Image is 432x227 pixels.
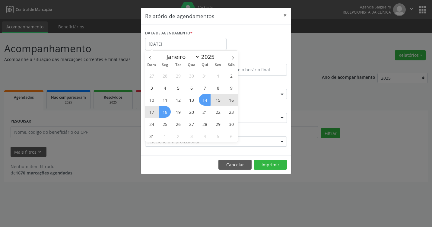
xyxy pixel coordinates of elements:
[146,106,157,118] span: Agosto 17, 2025
[186,70,197,82] span: Julho 30, 2025
[225,130,237,142] span: Setembro 6, 2025
[146,130,157,142] span: Agosto 31, 2025
[218,160,252,170] button: Cancelar
[159,70,171,82] span: Julho 28, 2025
[212,130,224,142] span: Setembro 5, 2025
[164,53,200,61] select: Month
[212,106,224,118] span: Agosto 22, 2025
[172,94,184,106] span: Agosto 12, 2025
[198,63,211,67] span: Qui
[212,118,224,130] span: Agosto 29, 2025
[186,106,197,118] span: Agosto 20, 2025
[186,94,197,106] span: Agosto 13, 2025
[172,118,184,130] span: Agosto 26, 2025
[145,38,227,50] input: Selecione uma data ou intervalo
[186,82,197,94] span: Agosto 6, 2025
[225,106,237,118] span: Agosto 23, 2025
[146,94,157,106] span: Agosto 10, 2025
[145,29,192,38] label: DATA DE AGENDAMENTO
[199,82,211,94] span: Agosto 7, 2025
[159,94,171,106] span: Agosto 11, 2025
[172,130,184,142] span: Setembro 2, 2025
[199,70,211,82] span: Julho 31, 2025
[172,63,185,67] span: Ter
[186,130,197,142] span: Setembro 3, 2025
[185,63,198,67] span: Qua
[225,118,237,130] span: Agosto 30, 2025
[199,130,211,142] span: Setembro 4, 2025
[146,70,157,82] span: Julho 27, 2025
[145,63,158,67] span: Dom
[158,63,172,67] span: Seg
[146,118,157,130] span: Agosto 24, 2025
[199,118,211,130] span: Agosto 28, 2025
[186,118,197,130] span: Agosto 27, 2025
[225,94,237,106] span: Agosto 16, 2025
[199,106,211,118] span: Agosto 21, 2025
[200,53,220,61] input: Year
[212,70,224,82] span: Agosto 1, 2025
[218,64,287,76] input: Selecione o horário final
[212,94,224,106] span: Agosto 15, 2025
[254,160,287,170] button: Imprimir
[145,12,214,20] h5: Relatório de agendamentos
[225,63,238,67] span: Sáb
[159,118,171,130] span: Agosto 25, 2025
[147,139,199,145] span: Selecione um profissional
[159,82,171,94] span: Agosto 4, 2025
[212,82,224,94] span: Agosto 8, 2025
[225,82,237,94] span: Agosto 9, 2025
[159,106,171,118] span: Agosto 18, 2025
[172,82,184,94] span: Agosto 5, 2025
[218,54,287,64] label: ATÉ
[146,82,157,94] span: Agosto 3, 2025
[279,8,291,23] button: Close
[159,130,171,142] span: Setembro 1, 2025
[172,106,184,118] span: Agosto 19, 2025
[199,94,211,106] span: Agosto 14, 2025
[172,70,184,82] span: Julho 29, 2025
[225,70,237,82] span: Agosto 2, 2025
[211,63,225,67] span: Sex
